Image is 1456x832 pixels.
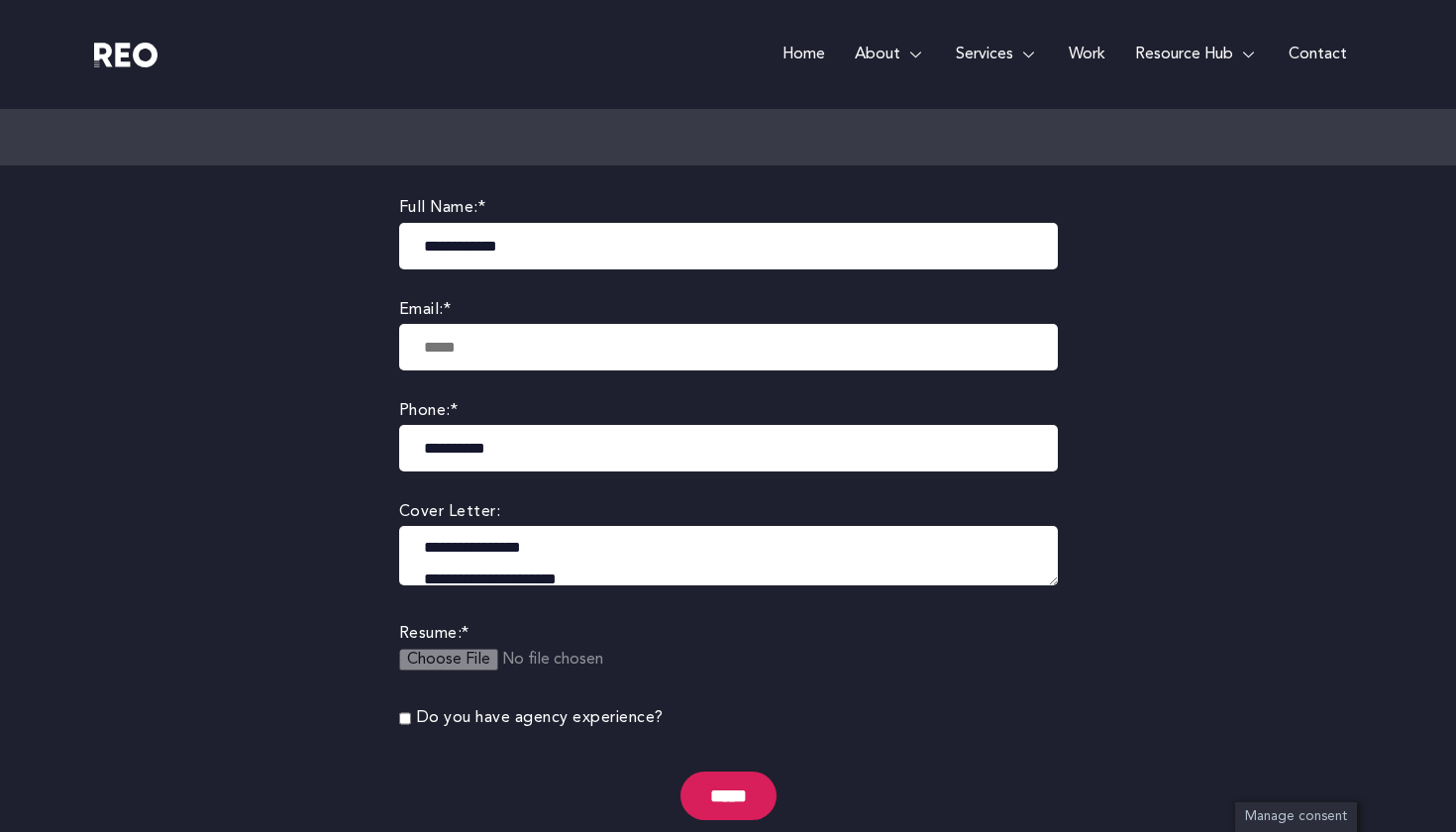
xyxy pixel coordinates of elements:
label: Do you have agency experience? [417,705,664,732]
span: Manage consent [1245,810,1347,823]
label: Phone: [399,398,1058,425]
label: Full Name: [399,195,1058,222]
label: Cover Letter: [399,499,1058,526]
label: Email: [399,297,1058,324]
label: Resume: [399,621,1058,648]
